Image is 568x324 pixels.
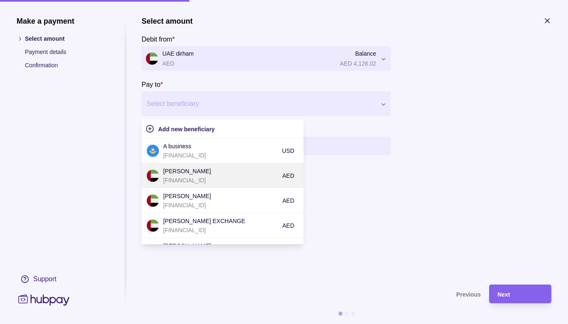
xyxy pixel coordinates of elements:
h1: Select amount [142,17,193,26]
p: USD [282,146,294,155]
p: Payment details [25,47,108,56]
p: AED [282,196,294,205]
label: Pay to [142,79,163,89]
h1: Make a payment [17,17,108,26]
p: [FINANCIAL_ID] [163,176,278,185]
span: Add new beneficiary [158,126,215,133]
button: Previous [142,285,481,303]
button: Next [489,285,551,303]
p: A business [163,142,278,151]
p: Select amount [25,34,108,43]
button: Add new beneficiary [146,124,299,134]
p: [PERSON_NAME] [163,241,278,250]
p: AED [282,171,294,180]
img: ae [147,219,159,232]
p: [FINANCIAL_ID] [163,151,278,160]
p: Debit from [142,36,172,43]
p: [PERSON_NAME] [163,191,278,201]
p: Confirmation [25,61,108,70]
span: Next [497,291,510,298]
img: ae [147,169,159,182]
p: Pay to [142,81,160,88]
p: [PERSON_NAME] [163,167,278,176]
p: [FINANCIAL_ID] [163,201,278,210]
img: kz [147,145,159,157]
img: ae [147,194,159,207]
span: Previous [456,291,481,298]
p: [PERSON_NAME] EXCHANGE [163,216,278,226]
p: AED [282,221,294,230]
a: Support [17,270,108,288]
label: Debit from [142,34,175,44]
div: Support [33,275,56,284]
p: [FINANCIAL_ID] [163,226,278,235]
